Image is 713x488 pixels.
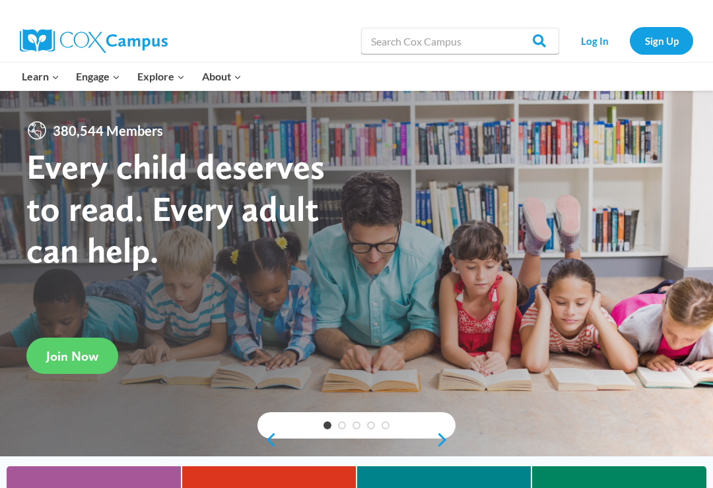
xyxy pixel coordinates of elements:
[382,421,390,429] a: 5
[566,27,623,54] a: Log In
[353,421,360,429] a: 3
[257,427,456,453] div: content slider buttons
[46,348,98,364] span: Join Now
[48,120,168,141] span: 380,544 Members
[367,421,375,429] a: 4
[26,338,118,374] a: Join Now
[76,68,120,85] span: Engage
[202,68,242,85] span: About
[323,421,331,429] a: 1
[137,68,185,85] span: Explore
[436,432,456,448] a: next
[20,29,168,53] img: Cox Campus
[22,68,59,85] span: Learn
[26,145,325,271] strong: Every child deserves to read. Every adult can help.
[338,421,346,429] a: 2
[257,432,277,448] a: previous
[630,27,693,54] a: Sign Up
[566,27,693,54] nav: Secondary Navigation
[13,63,250,90] nav: Primary Navigation
[361,28,559,54] input: Search Cox Campus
